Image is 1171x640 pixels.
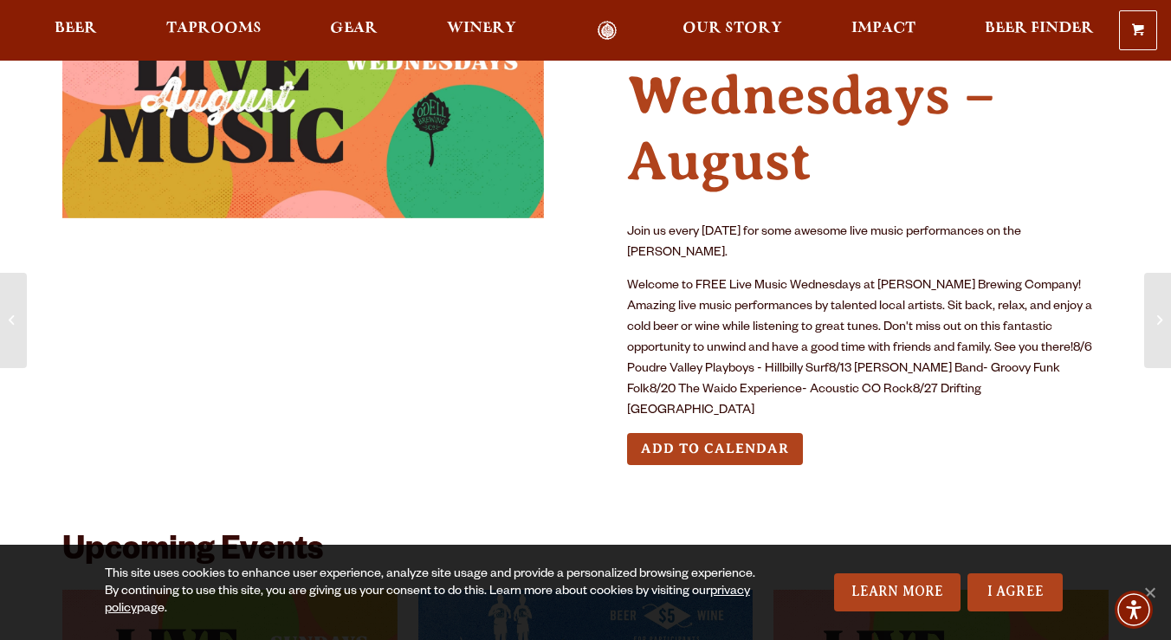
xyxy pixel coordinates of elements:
a: Beer [43,21,108,41]
a: Our Story [671,21,793,41]
div: This site uses cookies to enhance user experience, analyze site usage and provide a personalized ... [105,566,755,618]
button: Add to Calendar [627,433,803,465]
div: Accessibility Menu [1115,591,1153,629]
a: Odell Home [574,21,639,41]
span: Impact [851,22,915,36]
p: Welcome to FREE Live Music Wednesdays at [PERSON_NAME] Brewing Company! Amazing live music perfor... [627,276,1109,422]
a: I Agree [967,573,1063,611]
span: Our Story [683,22,782,36]
span: Beer [55,22,97,36]
span: Gear [330,22,378,36]
p: Join us every [DATE] for some awesome live music performances on the [PERSON_NAME]. [627,223,1109,264]
span: Taprooms [166,22,262,36]
span: Winery [447,22,516,36]
a: Learn More [834,573,961,611]
a: Beer Finder [974,21,1105,41]
a: Gear [319,21,389,41]
a: Taprooms [155,21,273,41]
a: Impact [840,21,927,41]
a: Winery [436,21,527,41]
h2: Upcoming Events [62,534,323,572]
a: privacy policy [105,585,750,617]
span: Beer Finder [985,22,1094,36]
